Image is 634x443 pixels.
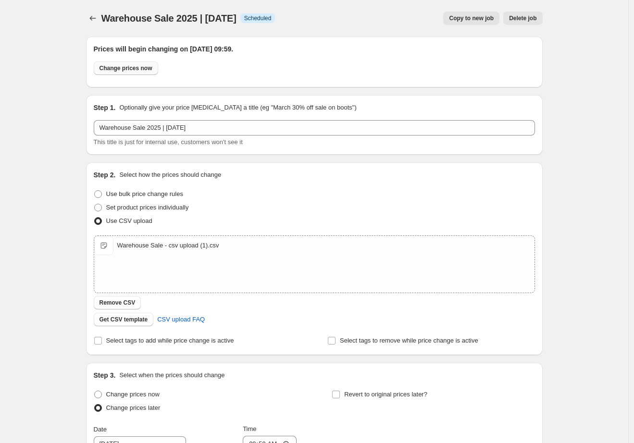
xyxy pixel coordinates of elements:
button: Change prices now [94,62,158,75]
span: Change prices now [99,64,152,72]
span: Set product prices individually [106,204,189,211]
p: Select how the prices should change [119,170,221,180]
span: Revert to original prices later? [344,391,427,398]
input: 30% off holiday sale [94,120,535,135]
span: Warehouse Sale 2025 | [DATE] [101,13,236,24]
span: Use CSV upload [106,217,152,224]
span: Delete job [509,14,536,22]
span: Copy to new job [449,14,494,22]
span: Select tags to add while price change is active [106,337,234,344]
span: Change prices later [106,404,161,411]
button: Delete job [503,12,542,25]
span: CSV upload FAQ [157,315,205,324]
div: Warehouse Sale - csv upload (1).csv [117,241,219,250]
p: Optionally give your price [MEDICAL_DATA] a title (eg "March 30% off sale on boots") [119,103,356,112]
a: CSV upload FAQ [151,312,211,327]
button: Get CSV template [94,313,154,326]
h2: Step 1. [94,103,116,112]
p: Select when the prices should change [119,370,224,380]
span: Date [94,426,107,433]
span: This title is just for internal use, customers won't see it [94,138,243,146]
span: Scheduled [244,14,272,22]
span: Change prices now [106,391,160,398]
h2: Step 2. [94,170,116,180]
button: Copy to new job [443,12,499,25]
span: Remove CSV [99,299,136,307]
span: Use bulk price change rules [106,190,183,197]
button: Price change jobs [86,12,99,25]
h2: Step 3. [94,370,116,380]
button: Remove CSV [94,296,141,309]
span: Get CSV template [99,316,148,323]
span: Select tags to remove while price change is active [340,337,478,344]
span: Time [243,425,256,432]
h2: Prices will begin changing on [DATE] 09:59. [94,44,535,54]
